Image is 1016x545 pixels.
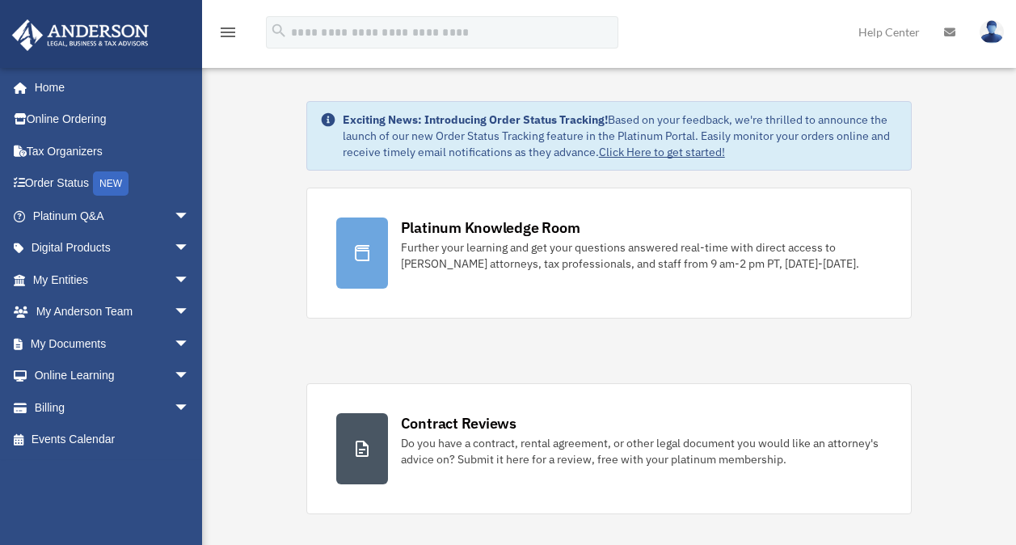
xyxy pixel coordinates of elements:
[401,413,516,433] div: Contract Reviews
[11,296,214,328] a: My Anderson Teamarrow_drop_down
[11,232,214,264] a: Digital Productsarrow_drop_down
[174,360,206,393] span: arrow_drop_down
[174,327,206,361] span: arrow_drop_down
[7,19,154,51] img: Anderson Advisors Platinum Portal
[11,167,214,201] a: Order StatusNEW
[343,112,608,127] strong: Exciting News: Introducing Order Status Tracking!
[93,171,129,196] div: NEW
[174,200,206,233] span: arrow_drop_down
[401,218,580,238] div: Platinum Knowledge Room
[11,200,214,232] a: Platinum Q&Aarrow_drop_down
[11,104,214,136] a: Online Ordering
[11,391,214,424] a: Billingarrow_drop_down
[174,296,206,329] span: arrow_drop_down
[11,424,214,456] a: Events Calendar
[980,20,1004,44] img: User Pic
[218,23,238,42] i: menu
[306,188,913,319] a: Platinum Knowledge Room Further your learning and get your questions answered real-time with dire...
[401,435,883,467] div: Do you have a contract, rental agreement, or other legal document you would like an attorney's ad...
[11,71,206,104] a: Home
[174,391,206,425] span: arrow_drop_down
[11,327,214,360] a: My Documentsarrow_drop_down
[270,22,288,40] i: search
[218,28,238,42] a: menu
[306,383,913,514] a: Contract Reviews Do you have a contract, rental agreement, or other legal document you would like...
[11,264,214,296] a: My Entitiesarrow_drop_down
[174,232,206,265] span: arrow_drop_down
[599,145,725,159] a: Click Here to get started!
[343,112,899,160] div: Based on your feedback, we're thrilled to announce the launch of our new Order Status Tracking fe...
[401,239,883,272] div: Further your learning and get your questions answered real-time with direct access to [PERSON_NAM...
[11,360,214,392] a: Online Learningarrow_drop_down
[11,135,214,167] a: Tax Organizers
[174,264,206,297] span: arrow_drop_down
